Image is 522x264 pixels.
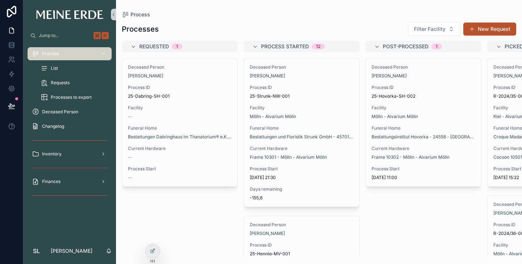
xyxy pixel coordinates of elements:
[250,105,353,111] span: Facility
[250,85,353,90] span: Process ID
[128,175,132,180] span: --
[316,44,320,49] div: 12
[128,85,232,90] span: Process ID
[250,73,285,79] a: [PERSON_NAME]
[128,125,232,131] span: Funeral Home
[250,251,353,257] span: 25-Hennig-MV-001
[23,42,116,211] div: scrollable content
[128,166,232,172] span: Process Start
[42,51,59,57] span: Process
[128,134,232,140] a: Bestattungen Dabringhaus im Thanatorium® e.K. - 23617 - [GEOGRAPHIC_DATA] - 5378875848
[28,120,112,133] a: Changelog
[42,123,64,129] span: Changelog
[28,47,112,60] a: Process
[365,58,481,187] a: Deceased Person[PERSON_NAME]Process ID25-Hovorka-SH-002FacilityMölln - Alvarium MöllnFuneral Home...
[250,114,296,119] a: Mölln - Alvarium Mölln
[250,175,353,180] span: [DATE] 21:30
[244,58,360,207] a: Deceased Person[PERSON_NAME]Process ID25-Strunk-NW-001FacilityMölln - Alvarium MöllnFuneral HomeB...
[28,147,112,161] a: Inventory
[463,23,516,36] button: New Request
[436,44,438,49] div: 1
[250,242,353,248] span: Process ID
[51,94,92,100] span: Processes to export
[36,10,103,19] img: App logo
[372,114,418,119] a: Mölln - Alvarium Mölln
[1,35,14,48] iframe: Spotlight
[250,154,327,160] a: Frame 10301 - Mölln - Alvarium Mölln
[51,247,92,255] p: [PERSON_NAME]
[176,44,178,49] div: 1
[102,33,108,38] span: K
[42,109,78,115] span: Deceased Person
[36,76,112,89] a: Requests
[128,73,163,79] a: [PERSON_NAME]
[42,179,61,184] span: Finances
[372,93,475,99] span: 25-Hovorka-SH-002
[250,93,353,99] span: 25-Strunk-NW-001
[250,134,353,140] a: Bestattungen und Floristik Strunk GmbH - 45701 - Herten - 93723223263
[250,186,353,192] span: Days remaining
[250,195,353,201] span: -155,6
[250,166,353,172] span: Process Start
[28,29,112,42] button: Jump to...K
[28,105,112,118] a: Deceased Person
[39,33,91,38] span: Jump to...
[372,125,475,131] span: Funeral Home
[128,146,232,151] span: Current Hardware
[414,25,446,33] span: Filter Facility
[122,11,150,18] a: Process
[51,65,58,71] span: List
[36,91,112,104] a: Processes to export
[372,85,475,90] span: Process ID
[128,154,132,160] span: --
[372,146,475,151] span: Current Hardware
[250,125,353,131] span: Funeral Home
[261,43,309,50] span: Process started
[408,22,460,36] button: Select Button
[372,73,407,79] a: [PERSON_NAME]
[250,222,353,228] span: Deceased Person
[33,247,40,255] span: SL
[250,64,353,70] span: Deceased Person
[122,24,159,34] h1: Processes
[128,93,232,99] span: 25-Dabring-SH-001
[36,62,112,75] a: List
[139,43,169,50] span: Requested
[372,105,475,111] span: Facility
[372,154,449,160] a: Frame 10302 - Mölln - Alvarium Mölln
[250,146,353,151] span: Current Hardware
[122,58,238,187] a: Deceased Person[PERSON_NAME]Process ID25-Dabring-SH-001Facility--Funeral HomeBestattungen Dabring...
[128,105,232,111] span: Facility
[372,175,475,180] span: [DATE] 11:00
[51,80,70,86] span: Requests
[128,64,232,70] span: Deceased Person
[372,134,475,140] a: Bestattungsinstitut Hovorka - 24558 - [GEOGRAPHIC_DATA]-[GEOGRAPHIC_DATA] - 4938718200
[372,166,475,172] span: Process Start
[130,11,150,18] span: Process
[383,43,428,50] span: Post-Processed
[372,64,475,70] span: Deceased Person
[250,231,285,236] a: [PERSON_NAME]
[128,114,132,119] span: --
[42,151,62,157] span: Inventory
[28,175,112,188] a: Finances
